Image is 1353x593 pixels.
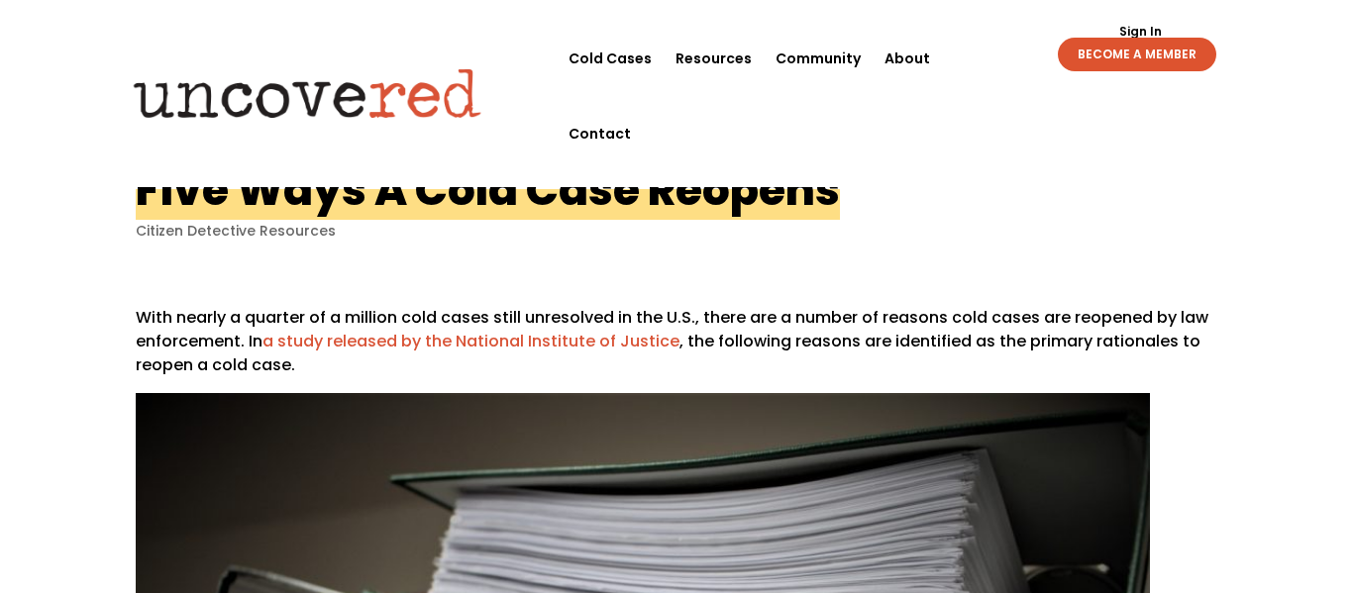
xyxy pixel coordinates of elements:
img: Uncovered logo [117,54,498,132]
a: Community [776,21,861,96]
a: BECOME A MEMBER [1058,38,1216,71]
h1: Five Ways A Cold Case Reopens [136,159,840,220]
a: Citizen Detective Resources [136,221,336,241]
a: Resources [676,21,752,96]
a: Contact [569,96,631,171]
a: Sign In [1108,26,1173,38]
a: a study released by the National Institute of Justice [262,330,679,352]
a: Cold Cases [569,21,652,96]
a: About [885,21,930,96]
p: With nearly a quarter of a million cold cases still unresolved in the U.S., there are a number of... [136,306,1218,393]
